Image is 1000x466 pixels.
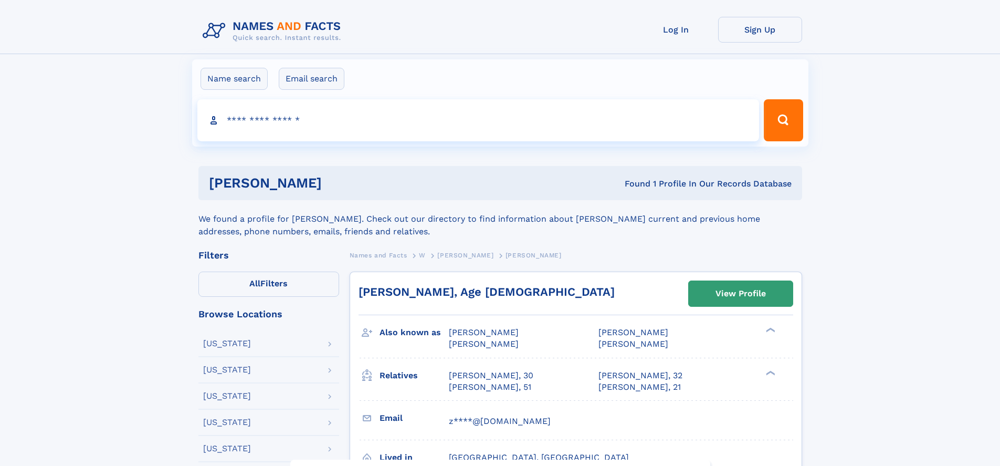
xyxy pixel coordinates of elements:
[198,272,339,297] label: Filters
[437,252,493,259] span: [PERSON_NAME]
[197,99,760,141] input: search input
[359,285,615,298] a: [PERSON_NAME], Age [DEMOGRAPHIC_DATA]
[380,409,449,427] h3: Email
[201,68,268,90] label: Name search
[764,99,803,141] button: Search Button
[380,367,449,385] h3: Relatives
[449,327,519,337] span: [PERSON_NAME]
[449,370,533,381] a: [PERSON_NAME], 30
[198,17,350,45] img: Logo Names and Facts
[449,339,519,349] span: [PERSON_NAME]
[279,68,344,90] label: Email search
[203,392,251,400] div: [US_STATE]
[715,282,766,306] div: View Profile
[380,324,449,341] h3: Also known as
[598,327,668,337] span: [PERSON_NAME]
[763,369,776,376] div: ❯
[203,366,251,374] div: [US_STATE]
[198,200,802,238] div: We found a profile for [PERSON_NAME]. Check out our directory to find information about [PERSON_N...
[249,278,260,288] span: All
[209,177,473,190] h1: [PERSON_NAME]
[506,252,562,259] span: [PERSON_NAME]
[437,248,493,262] a: [PERSON_NAME]
[198,251,339,260] div: Filters
[598,370,682,381] a: [PERSON_NAME], 32
[419,252,426,259] span: W
[634,17,718,43] a: Log In
[449,381,531,393] a: [PERSON_NAME], 51
[598,381,681,393] a: [PERSON_NAME], 21
[350,248,407,262] a: Names and Facts
[449,452,629,462] span: [GEOGRAPHIC_DATA], [GEOGRAPHIC_DATA]
[203,339,251,348] div: [US_STATE]
[689,281,793,306] a: View Profile
[198,309,339,319] div: Browse Locations
[203,418,251,427] div: [US_STATE]
[203,444,251,453] div: [US_STATE]
[473,178,792,190] div: Found 1 Profile In Our Records Database
[763,327,776,334] div: ❯
[718,17,802,43] a: Sign Up
[419,248,426,262] a: W
[598,339,668,349] span: [PERSON_NAME]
